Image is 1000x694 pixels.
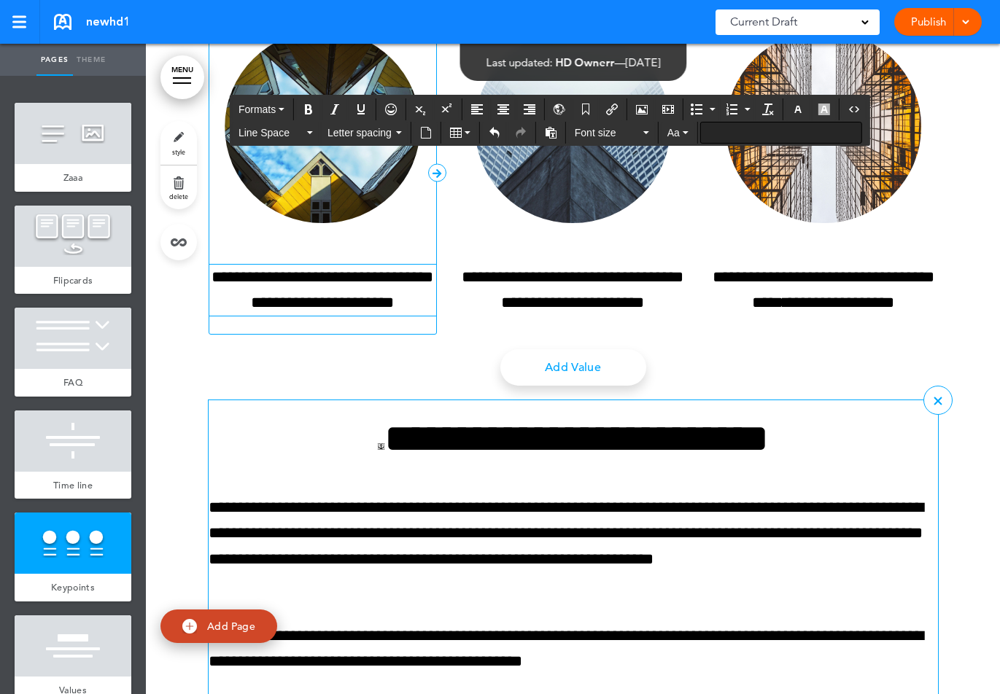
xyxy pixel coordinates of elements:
div: Insert document [414,122,438,144]
div: Align right [517,98,542,120]
a: Add Value [500,349,646,386]
div: Align center [491,98,516,120]
span: Current Draft [730,12,797,32]
div: Clear formatting [756,98,780,120]
a: style [160,121,197,165]
span: Line Space [239,125,304,140]
img: photo-1457685373807-8c4d8be4c560 [225,31,420,224]
div: Undo [482,122,507,144]
span: Zaaa [63,171,82,184]
a: delete [160,165,197,209]
span: Keypoints [51,581,95,593]
div: Bold [296,98,321,120]
span: Formats [239,104,276,115]
div: Insert/edit airmason link [600,98,624,120]
span: Flipcards [53,274,93,286]
span: FAQ [63,376,82,389]
div: Underline [349,98,373,120]
div: Insert/Edit global anchor link [547,98,572,120]
a: Keypoints [15,574,131,601]
a: Pages [36,44,73,76]
a: Zaaa [15,164,131,192]
div: Numbered list [721,98,754,120]
span: Letter spacing [327,125,393,140]
a: Add Page [160,609,277,644]
div: Insert/edit media [656,98,681,120]
div: Subscript [408,98,433,120]
div: Align left [465,98,489,120]
a: Theme [73,44,109,76]
div: Paste as text [538,122,563,144]
span: Last updated: [486,55,552,69]
span: Add Page [207,620,255,633]
span: [DATE] [625,55,660,69]
img: add.svg [182,619,197,633]
div: Source code [842,98,867,120]
div: Airmason image [629,98,654,120]
a: Publish [905,8,951,36]
span: Aa [667,127,680,139]
div: Superscript [435,98,460,120]
div: Anchor [573,98,598,120]
div: Bullet list [686,98,719,120]
div: Redo [508,122,533,144]
a: MENU [160,55,204,99]
div: — [486,57,660,68]
span: Time line [53,479,93,491]
div: Table [443,122,477,144]
span: delete [169,192,188,200]
span: Font size [575,125,640,140]
a: Flipcards [15,267,131,295]
a: Time line [15,472,131,499]
span: HD Ownerr [555,55,614,69]
div: Italic [322,98,347,120]
span: newhd1 [86,14,130,30]
span: style [172,147,185,156]
a: FAQ [15,369,131,397]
